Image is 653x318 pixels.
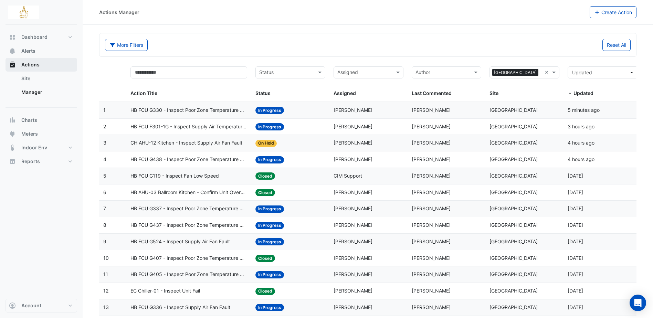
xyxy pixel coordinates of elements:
span: CH AHU-12 Kitchen - Inspect Supply Air Fan Fault [130,139,242,147]
span: 2025-09-01T16:33:27.397 [568,222,583,228]
span: In Progress [255,238,284,245]
span: Meters [21,130,38,137]
span: [GEOGRAPHIC_DATA] [489,189,538,195]
span: Closed [255,255,275,262]
button: Create Action [590,6,637,18]
span: [PERSON_NAME] [412,107,451,113]
span: [GEOGRAPHIC_DATA] [489,222,538,228]
a: Manager [16,85,77,99]
span: [PERSON_NAME] [412,238,451,244]
app-icon: Meters [9,130,16,137]
button: Alerts [6,44,77,58]
span: HB FCU G405 - Inspect Poor Zone Temperature Control [130,271,247,278]
button: Charts [6,113,77,127]
span: Reports [21,158,40,165]
span: 6 [103,189,106,195]
span: 1 [103,107,106,113]
img: Company Logo [8,6,39,19]
span: In Progress [255,156,284,163]
span: HB FCU G437 - Inspect Poor Zone Temperature Control [130,221,247,229]
span: [GEOGRAPHIC_DATA] [489,255,538,261]
span: 11 [103,271,108,277]
span: [GEOGRAPHIC_DATA] [489,271,538,277]
span: 10 [103,255,109,261]
button: Dashboard [6,30,77,44]
span: [PERSON_NAME] [412,304,451,310]
span: [PERSON_NAME] [412,140,451,146]
span: [PERSON_NAME] [412,189,451,195]
app-icon: Charts [9,117,16,124]
span: HB AHU-03 Ballroom Kitchen - Confirm Unit Overnight Operation (Energy Waste) [130,189,247,197]
button: Actions [6,58,77,72]
span: 2025-09-04T12:19:58.124 [568,173,583,179]
span: HB FCU G119 - Inspect Fan Low Speed [130,172,219,180]
app-icon: Alerts [9,47,16,54]
span: [GEOGRAPHIC_DATA] [492,69,538,76]
span: EC Chiller-01 - Inspect Unit Fail [130,287,200,295]
span: In Progress [255,222,284,229]
app-icon: Reports [9,158,16,165]
span: Updated [572,70,592,75]
span: [PERSON_NAME] [412,255,451,261]
span: CIM Support [334,173,362,179]
span: [PERSON_NAME] [334,304,372,310]
span: Dashboard [21,34,48,41]
span: [GEOGRAPHIC_DATA] [489,238,538,244]
span: [GEOGRAPHIC_DATA] [489,156,538,162]
span: [PERSON_NAME] [412,222,451,228]
span: Updated [573,90,593,96]
span: 2025-09-01T16:25:12.335 [568,271,583,277]
span: [PERSON_NAME] [334,205,372,211]
span: On Hold [255,140,277,147]
button: Meters [6,127,77,141]
span: [PERSON_NAME] [334,124,372,129]
span: 2025-09-05T10:45:02.650 [568,140,594,146]
span: 8 [103,222,106,228]
span: Status [255,90,271,96]
span: Actions [21,61,40,68]
span: 2025-09-01T16:31:36.481 [568,238,583,244]
span: [PERSON_NAME] [412,271,451,277]
span: Indoor Env [21,144,47,151]
button: More Filters [105,39,148,51]
span: [PERSON_NAME] [334,222,372,228]
span: 9 [103,238,106,244]
span: Closed [255,172,275,180]
button: Updated [568,66,638,78]
span: Closed [255,189,275,196]
span: HB FCU G524 - Inspect Supply Air Fan Fault [130,238,230,246]
span: [PERSON_NAME] [412,124,451,129]
span: 2025-08-28T16:38:33.405 [568,304,583,310]
button: Account [6,299,77,312]
span: [PERSON_NAME] [412,156,451,162]
span: [PERSON_NAME] [334,107,372,113]
span: 5 [103,173,106,179]
span: [GEOGRAPHIC_DATA] [489,205,538,211]
span: [PERSON_NAME] [412,288,451,294]
span: HB FCU G336 - Inspect Supply Air Fan Fault [130,304,230,311]
app-icon: Actions [9,61,16,68]
span: [PERSON_NAME] [334,288,372,294]
span: Charts [21,117,37,124]
span: 2025-09-03T11:26:36.932 [568,189,583,195]
span: 2025-09-01T16:22:46.951 [568,288,583,294]
span: HB FCU G407 - Inspect Poor Zone Temperature Control [130,254,247,262]
span: [PERSON_NAME] [334,140,372,146]
span: [GEOGRAPHIC_DATA] [489,140,538,146]
div: Open Intercom Messenger [630,295,646,311]
span: Action Title [130,90,157,96]
span: In Progress [255,205,284,213]
span: Closed [255,288,275,295]
span: [PERSON_NAME] [334,271,372,277]
span: 2025-09-01T16:35:27.376 [568,205,583,211]
app-icon: Dashboard [9,34,16,41]
span: 2025-09-05T14:45:50.784 [568,107,600,113]
span: In Progress [255,304,284,311]
span: [PERSON_NAME] [412,173,451,179]
span: HB FCU G438 - Inspect Poor Zone Temperature Control [130,156,247,163]
span: Clear [545,68,550,76]
span: [GEOGRAPHIC_DATA] [489,304,538,310]
span: HB FCU G337 - Inspect Poor Zone Temperature Control [130,205,247,213]
span: Last Commented [412,90,452,96]
span: [PERSON_NAME] [334,255,372,261]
